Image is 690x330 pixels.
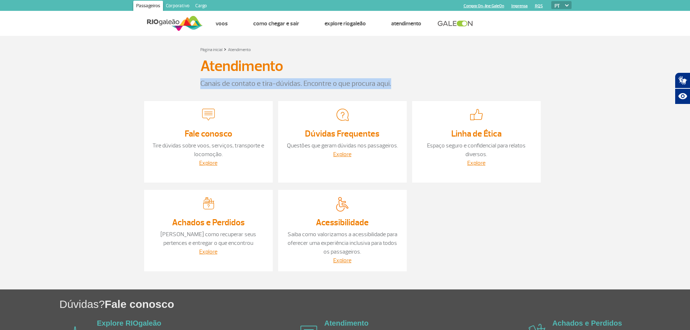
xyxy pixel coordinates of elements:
[105,298,174,310] span: Fale conosco
[535,4,543,8] a: RQS
[333,151,351,158] a: Explore
[228,47,251,53] a: Atendimento
[224,45,226,53] a: >
[675,88,690,104] button: Abrir recursos assistivos.
[172,217,245,228] a: Achados e Perdidos
[200,57,283,75] h3: Atendimento
[199,159,217,167] a: Explore
[152,142,264,158] a: Tire dúvidas sobre voos, serviços, transporte e locomoção.
[464,4,504,8] a: Compra On-line GaleOn
[305,128,380,139] a: Dúvidas Frequentes
[391,20,421,27] a: Atendimento
[467,159,485,167] a: Explore
[160,231,256,247] a: [PERSON_NAME] como recuperar seus pertences e entregar o que encontrou
[427,142,526,158] a: Espaço seguro e confidencial para relatos diversos.
[324,319,368,327] a: Atendimento
[200,78,490,89] p: Canais de contato e tira-dúvidas. Encontre o que procura aqui.
[552,319,622,327] a: Achados e Perdidos
[216,20,228,27] a: Voos
[163,1,192,12] a: Corporativo
[288,231,397,255] a: Saiba como valorizamos a acessibilidade para oferecer uma experiência inclusiva para todos os pas...
[133,1,163,12] a: Passageiros
[192,1,210,12] a: Cargo
[199,248,217,255] a: Explore
[325,20,366,27] a: Explore RIOgaleão
[287,142,398,149] a: Questões que geram dúvidas nos passageiros.
[675,72,690,104] div: Plugin de acessibilidade da Hand Talk.
[451,128,502,139] a: Linha de Ética
[253,20,299,27] a: Como chegar e sair
[97,319,162,327] a: Explore RIOgaleão
[333,257,351,264] a: Explore
[511,4,528,8] a: Imprensa
[200,47,222,53] a: Página inicial
[316,217,369,228] a: Acessibilidade
[185,128,232,139] a: Fale conosco
[59,297,690,312] h1: Dúvidas?
[675,72,690,88] button: Abrir tradutor de língua de sinais.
